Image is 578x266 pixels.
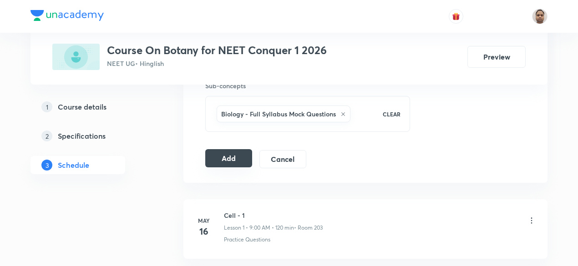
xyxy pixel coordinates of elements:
[58,101,106,112] h5: Course details
[30,10,104,23] a: Company Logo
[383,110,401,118] p: CLEAR
[205,81,410,90] h6: Sub-concepts
[195,225,213,238] h4: 16
[449,9,463,24] button: avatar
[30,10,104,21] img: Company Logo
[58,160,89,171] h5: Schedule
[41,101,52,112] p: 1
[221,109,336,119] h6: Biology - Full Syllabus Mock Questions
[195,216,213,225] h6: May
[41,130,52,141] p: 2
[30,98,154,116] a: 1Course details
[259,150,306,168] button: Cancel
[205,149,252,167] button: Add
[224,224,294,232] p: Lesson 1 • 9:00 AM • 120 min
[224,211,323,220] h6: Cell - 1
[532,9,548,24] img: Shekhar Banerjee
[41,160,52,171] p: 3
[107,44,327,57] h3: Course On Botany for NEET Conquer 1 2026
[224,236,270,244] p: Practice Questions
[294,224,323,232] p: • Room 203
[58,130,106,141] h5: Specifications
[52,44,100,70] img: F6FD2880-5825-453F-9448-886FC2C059A8_plus.png
[30,127,154,145] a: 2Specifications
[452,12,460,20] img: avatar
[467,46,526,68] button: Preview
[107,59,327,68] p: NEET UG • Hinglish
